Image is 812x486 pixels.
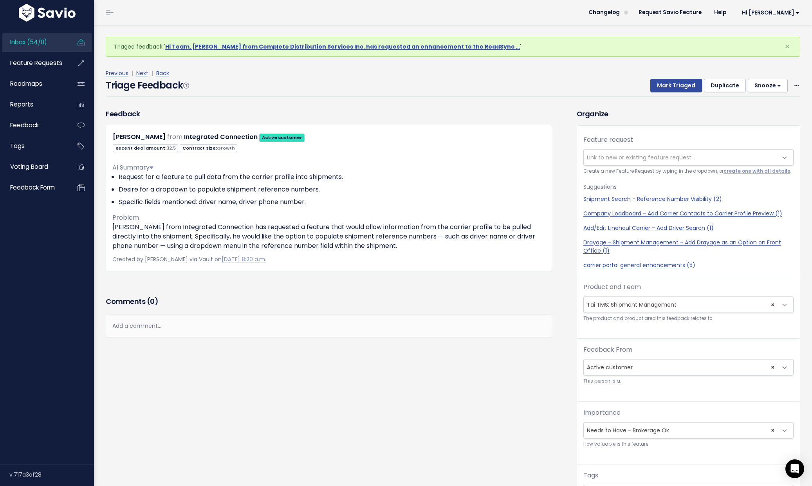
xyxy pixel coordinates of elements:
a: Inbox (54/0) [2,33,65,51]
a: Roadmaps [2,75,65,93]
p: Suggestions [583,182,794,192]
span: × [771,360,774,375]
a: Drayage - Shipment Management - Add Drayage as an Option on Front Office (1) [583,238,794,255]
span: Reports [10,100,33,108]
span: Tags [10,142,25,150]
button: Mark Triaged [650,79,702,93]
span: Tai TMS: Shipment Management [584,297,778,313]
span: Problem [112,213,139,222]
span: Feedback [10,121,39,129]
span: Created by [PERSON_NAME] via Vault on [112,255,266,263]
a: Add/Edit Linehaul Carrier - Add Driver Search (1) [583,224,794,232]
span: Contract size: [180,144,237,152]
label: Feature request [583,135,633,145]
a: Company Loadboard - Add Carrier Contacts to Carrier Profile Preview (1) [583,210,794,218]
span: Roadmaps [10,79,42,88]
button: Duplicate [704,79,746,93]
div: Triaged feedback ' ' [106,37,800,57]
li: Specific fields mentioned: driver name, driver phone number. [119,197,545,207]
label: Importance [583,408,621,417]
div: v.717a3af28 [9,464,94,485]
button: Snooze [748,79,788,93]
a: Feedback form [2,179,65,197]
strong: Active customer [262,134,302,141]
span: × [771,423,774,438]
a: [DATE] 8:20 a.m. [222,255,266,263]
span: | [130,69,135,77]
span: Tai TMS: Shipment Management [583,296,794,313]
span: 32.5 [166,145,176,151]
h4: Triage Feedback [106,78,189,92]
a: Reports [2,96,65,114]
a: create one with all details [724,168,790,174]
a: Integrated Connection [184,132,258,141]
span: × [785,40,790,53]
a: [PERSON_NAME] [113,132,166,141]
a: Previous [106,69,128,77]
small: The product and product area this feedback relates to [583,314,794,323]
span: from [167,132,182,141]
a: Feedback [2,116,65,134]
label: Feedback From [583,345,632,354]
small: How valuable is this feature [583,440,794,448]
a: Next [136,69,148,77]
small: This person is a... [583,377,794,385]
img: logo-white.9d6f32f41409.svg [17,4,78,22]
span: Active customer [584,360,778,375]
a: Back [156,69,169,77]
a: carrier portal general enhancements (5) [583,261,794,269]
h3: Organize [577,108,800,119]
span: Hi [PERSON_NAME] [742,10,799,16]
div: Open Intercom Messenger [785,459,804,478]
label: Product and Team [583,282,641,292]
p: [PERSON_NAME] from Integrated Connection has requested a feature that would allow information fro... [112,222,545,251]
a: Hi [PERSON_NAME] [733,7,806,19]
span: Needs to Have - Brokerage Ok [583,422,794,439]
li: Desire for a dropdown to populate shipment reference numbers. [119,185,545,194]
span: | [150,69,155,77]
a: Request Savio Feature [632,7,708,18]
div: Add a comment... [106,314,552,338]
span: Feature Requests [10,59,62,67]
span: Changelog [588,10,620,15]
span: Growth [217,145,235,151]
span: Recent deal amount: [113,144,178,152]
span: Inbox (54/0) [10,38,47,46]
span: Voting Board [10,163,48,171]
span: Feedback form [10,183,55,192]
span: × [771,297,774,313]
a: Hi Team, [PERSON_NAME] from Complete Distribution Services Inc. has requested an enhancement to t... [165,43,520,51]
span: AI Summary [112,163,153,172]
a: Help [708,7,733,18]
a: Shipment Search - Reference Number Visibility (2) [583,195,794,203]
h3: Feedback [106,108,140,119]
span: 0 [150,296,155,306]
li: Request for a feature to pull data from the carrier profile into shipments. [119,172,545,182]
span: Active customer [583,359,794,376]
span: Needs to Have - Brokerage Ok [584,423,778,438]
button: Close [777,37,798,56]
label: Tags [583,471,598,480]
span: Link to new or existing feature request... [587,154,695,161]
a: Voting Board [2,158,65,176]
a: Feature Requests [2,54,65,72]
h3: Comments ( ) [106,296,552,307]
a: Tags [2,137,65,155]
small: Create a new Feature Request by typing in the dropdown, or . [583,167,794,175]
